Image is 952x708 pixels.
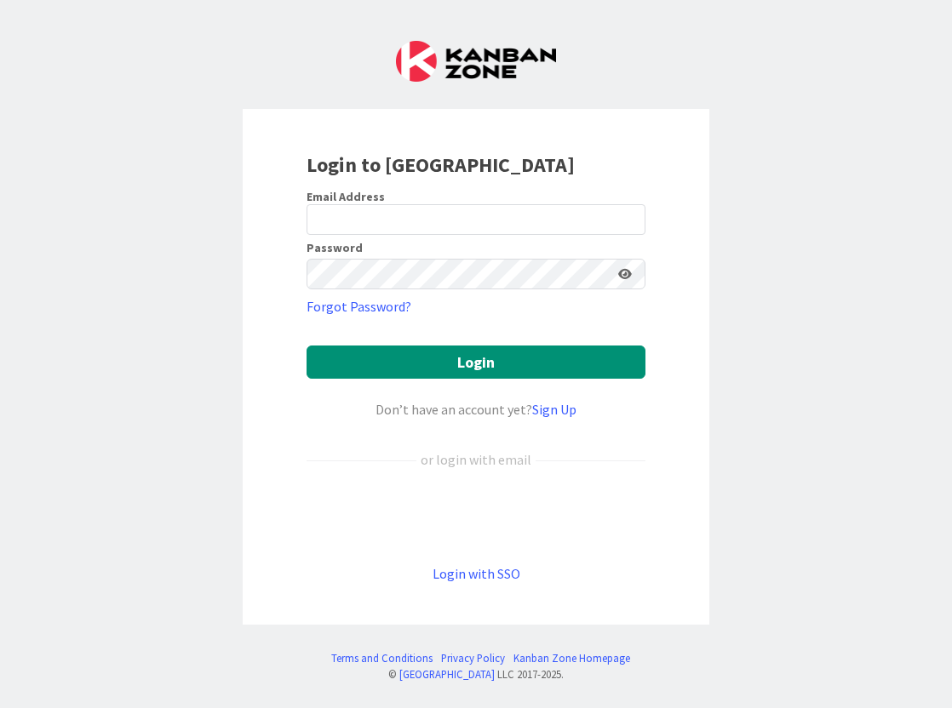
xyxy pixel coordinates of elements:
a: Forgot Password? [307,296,411,317]
b: Login to [GEOGRAPHIC_DATA] [307,151,575,178]
img: Kanban Zone [396,41,556,82]
a: Login with SSO [433,565,520,582]
a: Sign Up [532,401,576,418]
div: Sign in with Google. Opens in new tab [307,498,645,535]
a: Terms and Conditions [331,650,433,666]
button: Login [307,345,645,379]
div: © LLC 2017- 2025 . [323,666,630,682]
div: Don’t have an account yet? [307,399,645,420]
a: Kanban Zone Homepage [513,650,630,666]
a: [GEOGRAPHIC_DATA] [399,667,495,681]
a: Privacy Policy [441,650,505,666]
div: or login with email [416,449,536,470]
label: Email Address [307,189,385,204]
label: Password [307,242,363,254]
iframe: Sign in with Google Button [298,498,654,535]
